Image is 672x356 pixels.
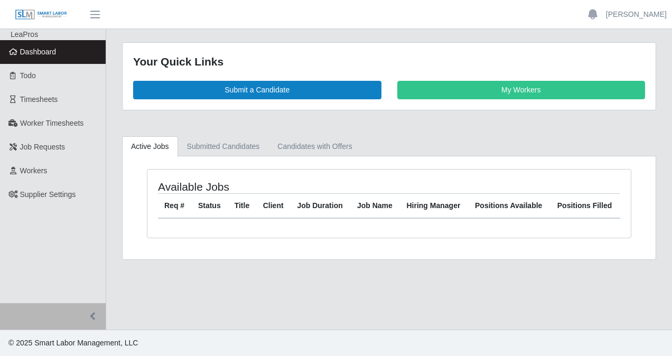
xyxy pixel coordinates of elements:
[400,193,469,218] th: Hiring Manager
[178,136,269,157] a: Submitted Candidates
[20,48,57,56] span: Dashboard
[11,30,38,39] span: LeaPros
[257,193,291,218] th: Client
[351,193,400,218] th: Job Name
[20,190,76,199] span: Supplier Settings
[20,166,48,175] span: Workers
[606,9,667,20] a: [PERSON_NAME]
[133,81,381,99] a: Submit a Candidate
[291,193,351,218] th: Job Duration
[20,71,36,80] span: Todo
[228,193,257,218] th: Title
[8,339,138,347] span: © 2025 Smart Labor Management, LLC
[20,119,83,127] span: Worker Timesheets
[551,193,620,218] th: Positions Filled
[20,95,58,104] span: Timesheets
[133,53,645,70] div: Your Quick Links
[20,143,66,151] span: Job Requests
[122,136,178,157] a: Active Jobs
[268,136,361,157] a: Candidates with Offers
[397,81,646,99] a: My Workers
[15,9,68,21] img: SLM Logo
[158,180,341,193] h4: Available Jobs
[158,193,192,218] th: Req #
[192,193,228,218] th: Status
[469,193,551,218] th: Positions Available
